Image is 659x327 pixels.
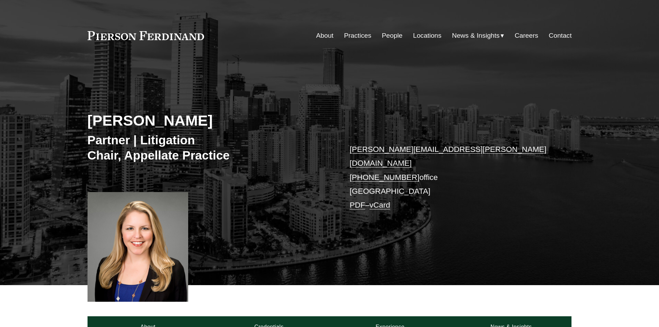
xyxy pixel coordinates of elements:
[316,29,333,42] a: About
[350,173,420,182] a: [PHONE_NUMBER]
[88,111,330,129] h2: [PERSON_NAME]
[452,30,500,42] span: News & Insights
[88,133,330,163] h3: Partner | Litigation Chair, Appellate Practice
[452,29,504,42] a: folder dropdown
[515,29,538,42] a: Careers
[344,29,371,42] a: Practices
[350,143,551,212] p: office [GEOGRAPHIC_DATA] –
[350,145,547,167] a: [PERSON_NAME][EMAIL_ADDRESS][PERSON_NAME][DOMAIN_NAME]
[369,201,390,209] a: vCard
[549,29,571,42] a: Contact
[382,29,403,42] a: People
[350,201,365,209] a: PDF
[413,29,441,42] a: Locations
